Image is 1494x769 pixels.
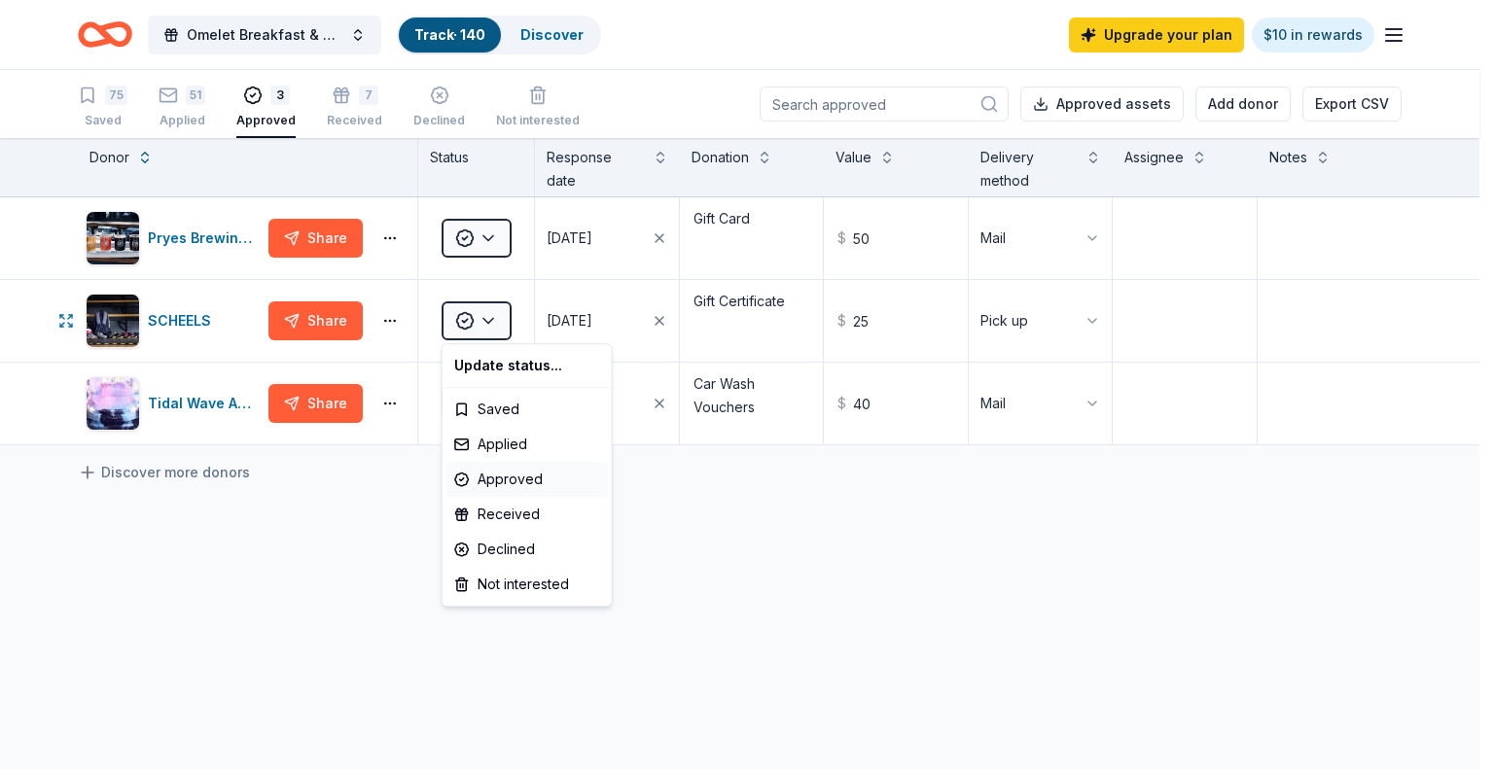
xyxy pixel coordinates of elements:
[446,427,608,462] div: Applied
[446,462,608,497] div: Approved
[446,497,608,532] div: Received
[446,348,608,383] div: Update status...
[446,532,608,567] div: Declined
[446,567,608,602] div: Not interested
[446,392,608,427] div: Saved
